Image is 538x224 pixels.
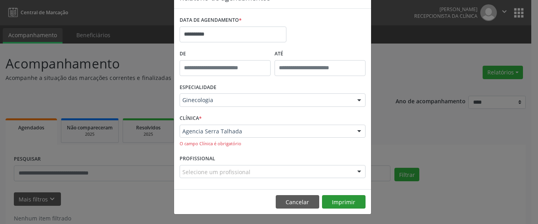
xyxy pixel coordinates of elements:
[180,140,366,147] div: O campo Clínica é obrigatório
[180,48,271,60] label: De
[182,168,250,176] span: Selecione um profissional
[275,48,366,60] label: ATÉ
[180,14,242,27] label: DATA DE AGENDAMENTO
[276,195,319,209] button: Cancelar
[180,82,216,94] label: ESPECIALIDADE
[182,96,349,104] span: Ginecologia
[322,195,366,209] button: Imprimir
[180,112,202,125] label: CLÍNICA
[182,127,349,135] span: Agencia Serra Talhada
[180,153,215,165] label: PROFISSIONAL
